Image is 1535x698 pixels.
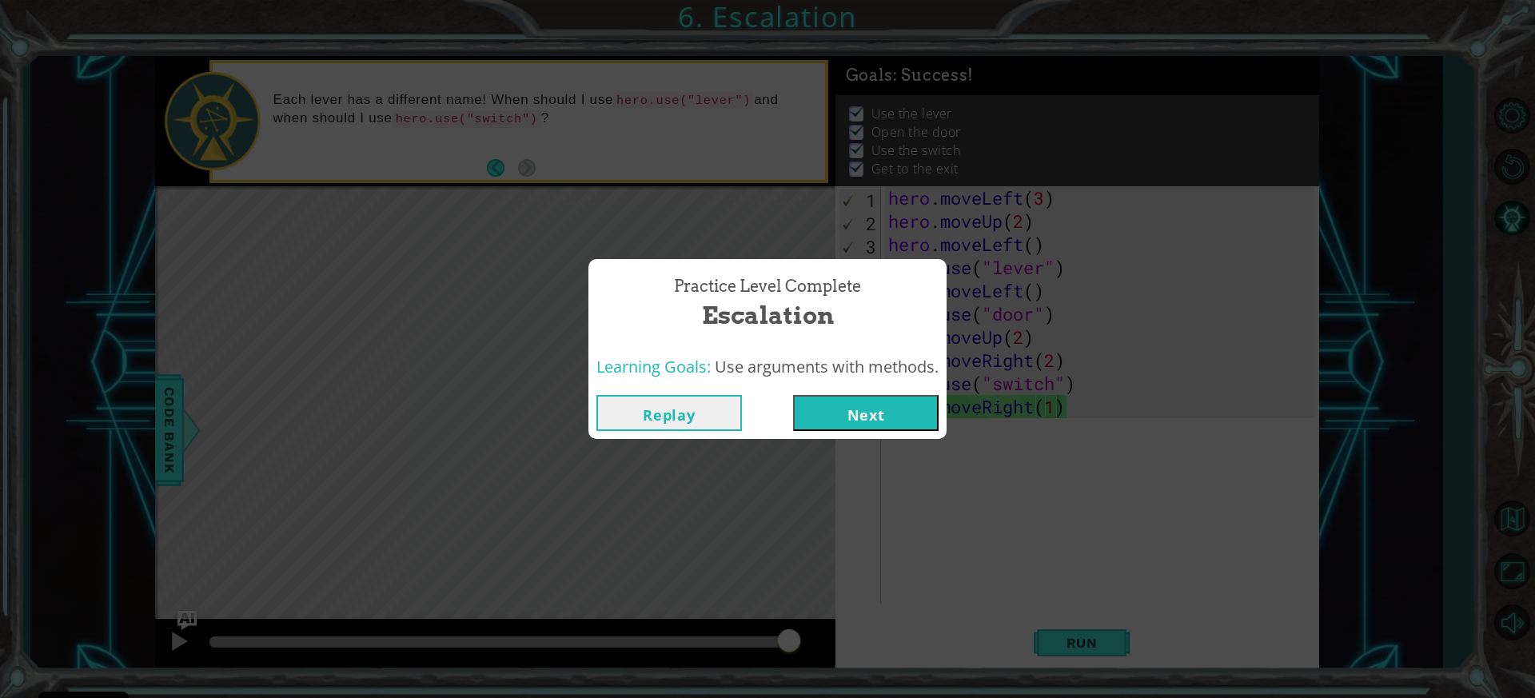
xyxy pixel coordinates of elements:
[702,298,834,333] span: Escalation
[596,356,711,377] span: Learning Goals:
[596,395,742,431] button: Replay
[715,356,939,377] span: Use arguments with methods.
[793,395,939,431] button: Next
[674,275,861,298] span: Practice Level Complete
